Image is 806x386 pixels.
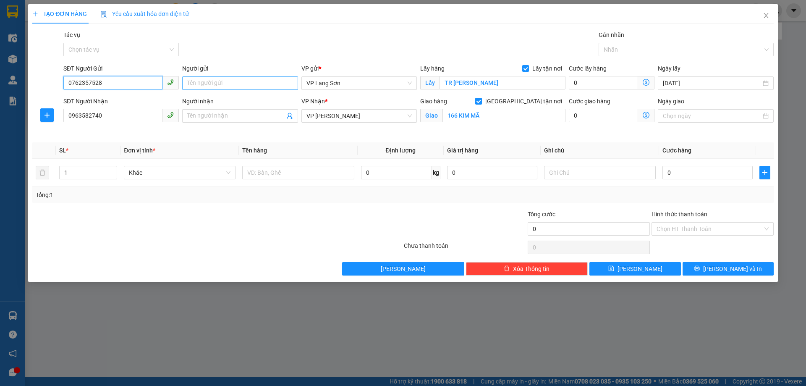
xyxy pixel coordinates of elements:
span: Khác [129,166,230,179]
div: Người nhận [182,97,298,106]
button: printer[PERSON_NAME] và In [683,262,774,276]
span: plus [41,112,53,118]
input: Cước lấy hàng [569,76,638,89]
div: Người gửi [182,64,298,73]
span: VP Minh Khai [306,110,412,122]
label: Ngày lấy [658,65,680,72]
span: VP Nhận [301,98,325,105]
input: Ngày lấy [663,79,761,88]
label: Cước lấy hàng [569,65,607,72]
span: Đơn vị tính [124,147,155,154]
input: VD: Bàn, Ghế [242,166,354,179]
label: Gán nhãn [599,32,624,38]
input: Lấy tận nơi [440,76,565,89]
th: Ghi chú [541,142,659,159]
span: [PERSON_NAME] [618,264,662,273]
span: Xóa Thông tin [513,264,550,273]
span: delete [504,265,510,272]
button: Close [754,4,778,28]
span: Lấy hàng [420,65,445,72]
span: Lấy tận nơi [529,64,565,73]
span: Giao hàng [420,98,447,105]
span: dollar-circle [643,112,649,118]
div: SĐT Người Nhận [63,97,179,106]
span: [GEOGRAPHIC_DATA] tận nơi [482,97,565,106]
label: Ngày giao [658,98,684,105]
button: plus [759,166,770,179]
label: Hình thức thanh toán [652,211,707,218]
button: [PERSON_NAME] [342,262,464,276]
button: save[PERSON_NAME] [589,262,680,276]
span: Giao [420,109,442,122]
span: Cước hàng [662,147,691,154]
span: dollar-circle [643,79,649,86]
span: save [608,265,614,272]
button: delete [36,166,49,179]
input: Ghi Chú [544,166,656,179]
span: [PERSON_NAME] [381,264,426,273]
span: VP Lạng Sơn [306,77,412,89]
button: plus [40,108,54,122]
span: plus [760,169,770,176]
span: close [763,12,769,19]
input: Giao tận nơi [442,109,565,122]
div: Tổng: 1 [36,190,311,200]
span: SL [59,147,66,154]
span: phone [167,79,174,86]
div: VP gửi [301,64,417,73]
img: icon [100,11,107,18]
input: Cước giao hàng [569,109,638,122]
span: Yêu cầu xuất hóa đơn điện tử [100,11,189,17]
span: Tên hàng [242,147,267,154]
span: printer [694,265,700,272]
span: [PERSON_NAME] và In [703,264,762,273]
span: phone [167,112,174,118]
span: Giá trị hàng [447,147,478,154]
label: Cước giao hàng [569,98,610,105]
span: plus [32,11,38,17]
span: Định lượng [386,147,416,154]
span: kg [432,166,440,179]
span: Tổng cước [528,211,555,218]
span: user-add [286,113,293,119]
div: SĐT Người Gửi [63,64,179,73]
label: Tác vụ [63,32,80,38]
input: Ngày giao [663,111,761,121]
input: 0 [447,166,537,179]
span: Lấy [420,76,440,89]
span: TẠO ĐƠN HÀNG [32,11,87,17]
button: deleteXóa Thông tin [466,262,588,276]
div: Chưa thanh toán [403,241,527,256]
